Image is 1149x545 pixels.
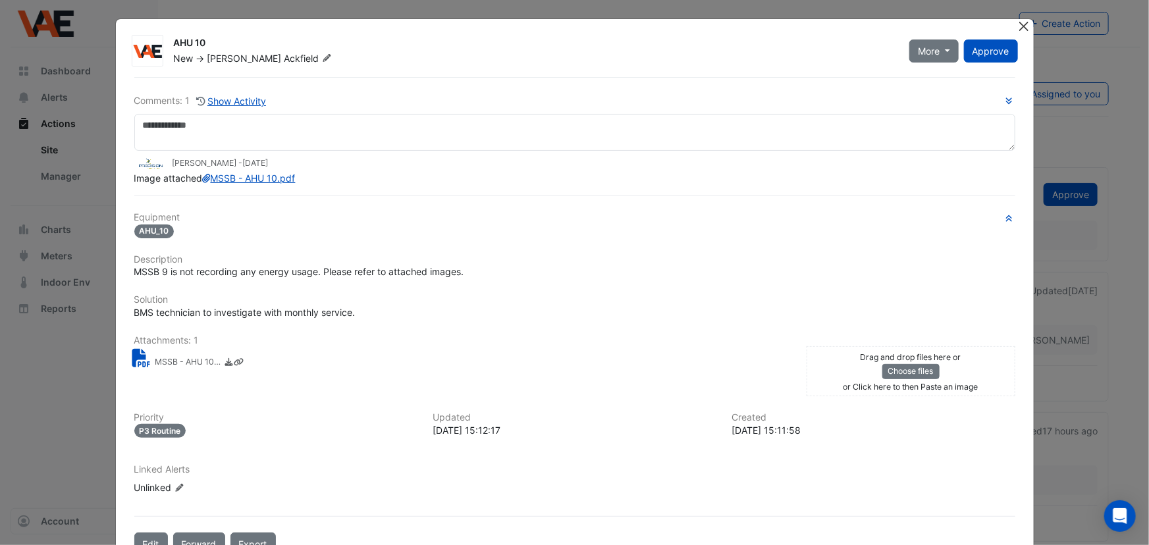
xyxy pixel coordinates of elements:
[203,172,296,184] a: MSSB - AHU 10.pdf
[1104,500,1136,532] div: Open Intercom Messenger
[134,93,267,109] div: Comments: 1
[207,53,282,64] span: [PERSON_NAME]
[174,53,194,64] span: New
[174,483,184,493] fa-icon: Edit Linked Alerts
[909,39,959,63] button: More
[134,294,1015,305] h6: Solution
[155,356,221,370] small: MSSB - AHU 10.pdf
[134,224,174,238] span: AHU_10
[134,464,1015,475] h6: Linked Alerts
[433,412,716,423] h6: Updated
[134,480,292,494] div: Unlinked
[196,53,205,64] span: ->
[732,412,1015,423] h6: Created
[234,356,244,370] a: Copy link to clipboard
[882,364,940,378] button: Choose files
[173,157,269,169] small: [PERSON_NAME] -
[861,352,961,362] small: Drag and drop files here or
[132,45,163,58] img: VAE Group
[284,52,334,65] span: Ackfield
[973,45,1009,57] span: Approve
[196,93,267,109] button: Show Activity
[134,335,1015,346] h6: Attachments: 1
[134,157,167,171] img: Precision Group
[174,36,894,52] div: AHU 10
[134,424,186,438] div: P3 Routine
[134,412,417,423] h6: Priority
[134,254,1015,265] h6: Description
[732,423,1015,437] div: [DATE] 15:11:58
[433,423,716,437] div: [DATE] 15:12:17
[134,212,1015,223] h6: Equipment
[243,158,269,168] span: 2025-07-28 15:12:17
[918,44,940,58] span: More
[224,356,234,370] a: Download
[134,266,464,277] span: MSSB 9 is not recording any energy usage. Please refer to attached images.
[134,307,356,318] span: BMS technician to investigate with monthly service.
[1017,19,1031,33] button: Close
[134,172,296,184] span: Image attached
[964,39,1018,63] button: Approve
[843,382,978,392] small: or Click here to then Paste an image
